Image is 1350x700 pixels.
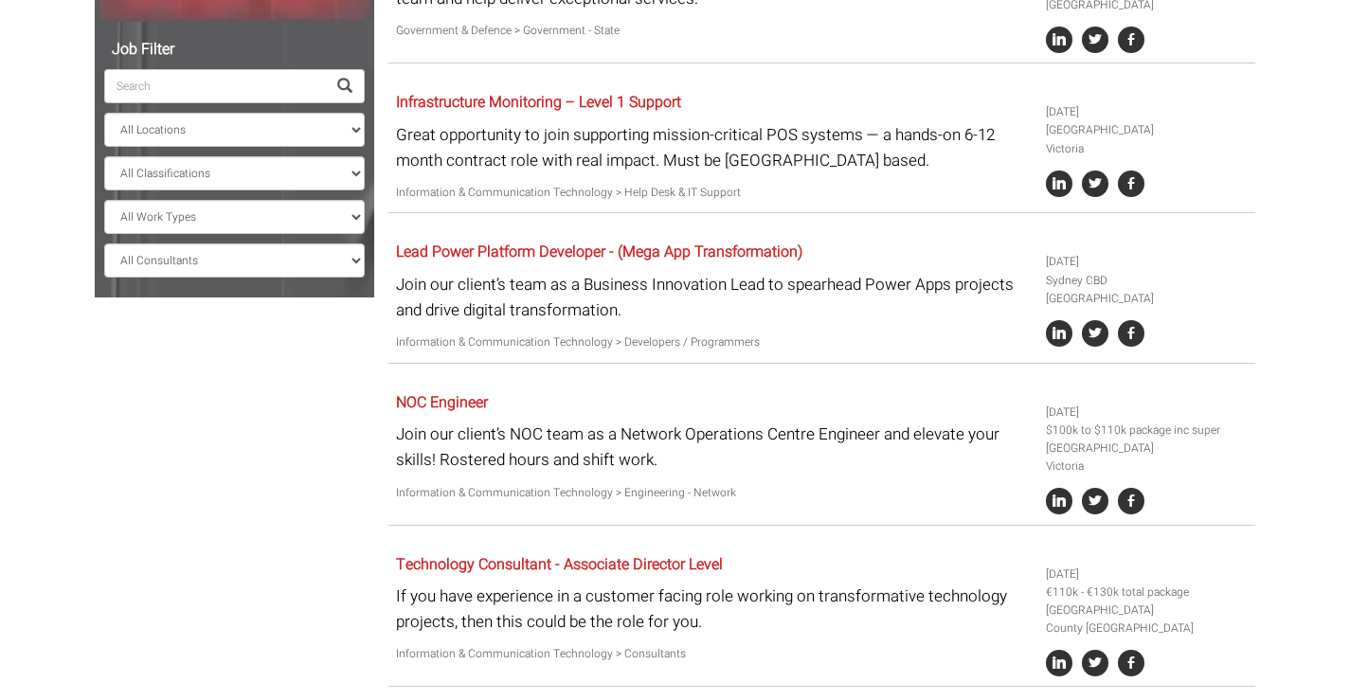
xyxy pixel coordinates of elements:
li: [DATE] [1046,404,1249,422]
p: Information & Communication Technology > Engineering - Network [396,484,1032,502]
p: Join our client’s NOC team as a Network Operations Centre Engineer and elevate your skills! Roste... [396,422,1032,473]
p: Information & Communication Technology > Consultants [396,645,1032,663]
a: Infrastructure Monitoring – Level 1 Support [396,91,681,114]
input: Search [104,69,326,103]
p: Information & Communication Technology > Help Desk & IT Support [396,184,1032,202]
p: Great opportunity to join supporting mission-critical POS systems — a hands-on 6-12 month contrac... [396,122,1032,173]
li: [DATE] [1046,565,1249,583]
h5: Job Filter [104,42,365,59]
a: Lead Power Platform Developer - (Mega App Transformation) [396,241,802,263]
p: Government & Defence > Government - State [396,22,1032,40]
li: [GEOGRAPHIC_DATA] Victoria [1046,121,1249,157]
li: $100k to $110k package inc super [1046,422,1249,440]
p: If you have experience in a customer facing role working on transformative technology projects, t... [396,583,1032,635]
li: [DATE] [1046,103,1249,121]
li: [DATE] [1046,253,1249,271]
li: [GEOGRAPHIC_DATA] Victoria [1046,440,1249,476]
a: Technology Consultant - Associate Director Level [396,553,723,576]
li: €110k - €130k total package [1046,583,1249,601]
p: Information & Communication Technology > Developers / Programmers [396,333,1032,351]
li: [GEOGRAPHIC_DATA] County [GEOGRAPHIC_DATA] [1046,601,1249,637]
p: Join our client’s team as a Business Innovation Lead to spearhead Power Apps projects and drive d... [396,272,1032,323]
a: NOC Engineer [396,391,488,414]
li: Sydney CBD [GEOGRAPHIC_DATA] [1046,272,1249,308]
